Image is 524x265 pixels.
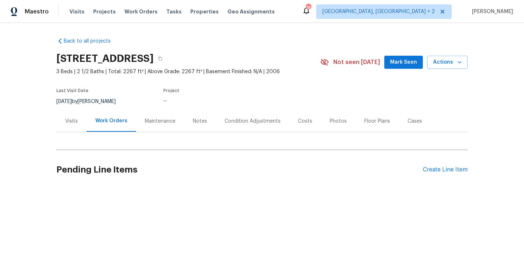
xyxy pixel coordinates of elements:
div: Costs [298,118,312,125]
button: Actions [427,56,468,69]
span: [DATE] [56,99,72,104]
span: Maestro [25,8,49,15]
span: Not seen [DATE] [333,59,380,66]
span: [GEOGRAPHIC_DATA], [GEOGRAPHIC_DATA] + 2 [322,8,435,15]
span: [PERSON_NAME] [469,8,513,15]
div: Photos [330,118,347,125]
div: Notes [193,118,207,125]
h2: Pending Line Items [56,153,423,187]
span: 3 Beds | 2 1/2 Baths | Total: 2267 ft² | Above Grade: 2267 ft² | Basement Finished: N/A | 2006 [56,68,320,75]
span: Work Orders [124,8,158,15]
div: Cases [408,118,422,125]
div: Floor Plans [364,118,390,125]
button: Copy Address [154,52,167,65]
h2: [STREET_ADDRESS] [56,55,154,62]
span: Project [163,88,179,93]
div: by [PERSON_NAME] [56,97,124,106]
div: Visits [65,118,78,125]
span: Properties [190,8,219,15]
button: Mark Seen [384,56,423,69]
span: Mark Seen [390,58,417,67]
div: Work Orders [95,117,127,124]
span: Last Visit Date [56,88,88,93]
div: Maintenance [145,118,175,125]
div: 78 [306,4,311,12]
span: Tasks [166,9,182,14]
span: Visits [70,8,84,15]
span: Geo Assignments [227,8,275,15]
span: Projects [93,8,116,15]
span: Actions [433,58,462,67]
div: ... [163,97,303,102]
div: Create Line Item [423,166,468,173]
a: Back to all projects [56,37,126,45]
div: Condition Adjustments [225,118,281,125]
